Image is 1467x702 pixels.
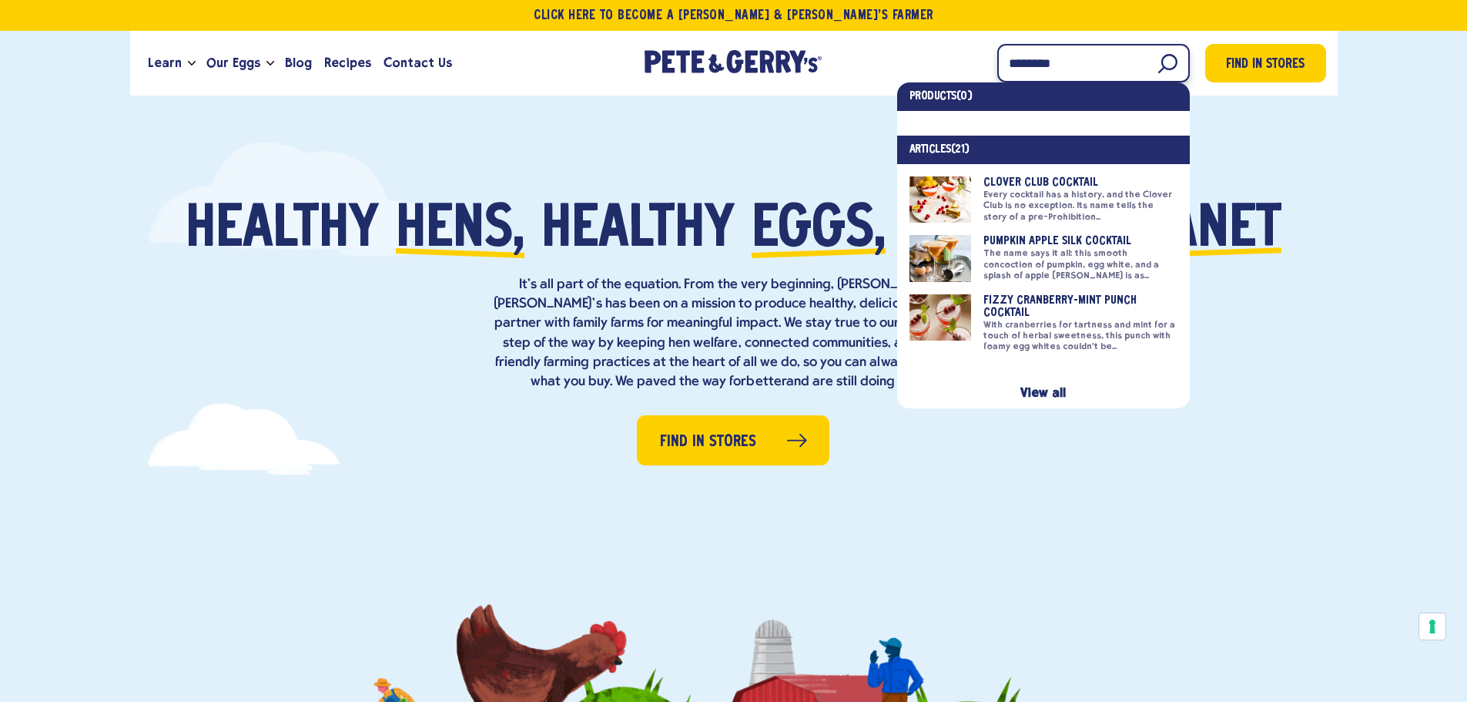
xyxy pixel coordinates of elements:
[396,202,524,260] span: hens,
[1419,613,1445,640] button: Your consent preferences for tracking technologies
[951,144,970,155] span: (21)
[997,44,1190,82] input: Search
[487,275,980,391] p: It’s all part of the equation. From the very beginning, [PERSON_NAME] & [PERSON_NAME]’s has been ...
[324,53,371,72] span: Recipes
[909,89,1177,105] h4: Products
[377,42,458,84] a: Contact Us
[1226,55,1305,76] span: Find in Stores
[266,61,274,66] button: Open the dropdown menu for Our Eggs
[142,42,188,84] a: Learn
[206,53,260,72] span: Our Eggs
[200,42,266,84] a: Our Eggs
[279,42,318,84] a: Blog
[752,202,886,260] span: eggs,
[1020,385,1066,400] a: View all
[383,53,452,72] span: Contact Us
[188,61,196,66] button: Open the dropdown menu for Learn
[148,53,182,72] span: Learn
[318,42,377,84] a: Recipes
[637,415,829,465] a: Find in Stores
[1113,202,1281,260] span: planet
[909,142,1177,158] h4: Articles
[541,202,735,260] span: healthy
[186,202,379,260] span: Healthy
[285,53,312,72] span: Blog
[956,91,973,102] span: (0)
[660,430,756,454] span: Find in Stores
[746,375,785,389] strong: better
[1205,44,1326,82] a: Find in Stores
